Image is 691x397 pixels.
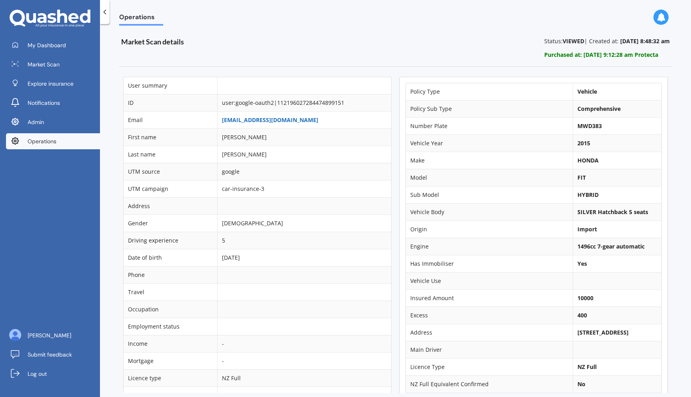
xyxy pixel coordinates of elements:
[577,174,586,181] b: FIT
[9,329,21,341] img: ALV-UjU6YHOUIM1AGx_4vxbOkaOq-1eqc8a3URkVIJkc_iWYmQ98kTe7fc9QMVOBV43MoXmOPfWPN7JjnmUwLuIGKVePaQgPQ...
[406,152,573,169] td: Make
[406,186,573,203] td: Sub Model
[124,352,217,369] td: Mortgage
[28,351,72,359] span: Submit feedback
[124,111,217,128] td: Email
[406,324,573,341] td: Address
[222,116,318,124] a: [EMAIL_ADDRESS][DOMAIN_NAME]
[124,232,217,249] td: Driving experience
[119,13,163,24] span: Operations
[6,327,100,343] a: [PERSON_NAME]
[620,37,670,45] b: [DATE] 8:48:32 am
[217,128,391,146] td: [PERSON_NAME]
[577,105,621,112] b: Comprehensive
[563,37,584,45] b: VIEWED
[577,260,587,267] b: Yes
[406,117,573,134] td: Number Plate
[124,318,217,335] td: Employment status
[6,366,100,382] a: Log out
[577,363,597,371] b: NZ Full
[217,146,391,163] td: [PERSON_NAME]
[406,289,573,307] td: Insured Amount
[406,272,573,289] td: Vehicle Use
[577,88,597,95] b: Vehicle
[406,221,573,238] td: Origin
[28,60,60,68] span: Market Scan
[124,94,217,111] td: ID
[577,329,629,336] b: [STREET_ADDRESS]
[406,255,573,272] td: Has Immobiliser
[28,118,44,126] span: Admin
[28,331,71,339] span: [PERSON_NAME]
[217,163,391,180] td: google
[6,347,100,363] a: Submit feedback
[6,133,100,149] a: Operations
[124,146,217,163] td: Last name
[406,307,573,324] td: Excess
[124,163,217,180] td: UTM source
[577,311,587,319] b: 400
[124,128,217,146] td: First name
[124,215,217,232] td: Gender
[6,114,100,130] a: Admin
[124,180,217,197] td: UTM campaign
[406,134,573,152] td: Vehicle Year
[217,232,391,249] td: 5
[124,249,217,266] td: Date of birth
[577,225,597,233] b: Import
[577,294,593,302] b: 10000
[124,335,217,352] td: Income
[124,266,217,283] td: Phone
[406,375,573,393] td: NZ Full Equivalent Confirmed
[577,191,599,198] b: HYBRID
[217,369,391,387] td: NZ Full
[406,238,573,255] td: Engine
[577,243,645,250] b: 1496cc 7-gear automatic
[6,76,100,92] a: Explore insurance
[124,369,217,387] td: Licence type
[406,341,573,358] td: Main Driver
[124,77,217,94] td: User summary
[217,335,391,352] td: -
[544,37,670,45] p: Status: | Created at:
[124,301,217,318] td: Occupation
[544,51,658,58] b: Purchased at: [DATE] 9:12:28 am Protecta
[577,156,599,164] b: HONDA
[6,95,100,111] a: Notifications
[28,137,56,145] span: Operations
[577,380,585,388] b: No
[124,197,217,215] td: Address
[217,352,391,369] td: -
[6,56,100,72] a: Market Scan
[217,215,391,232] td: [DEMOGRAPHIC_DATA]
[577,139,590,147] b: 2015
[28,80,74,88] span: Explore insurance
[406,83,573,100] td: Policy Type
[406,203,573,221] td: Vehicle Body
[217,94,391,111] td: user:google-oauth2|112196027284474899151
[28,99,60,107] span: Notifications
[406,358,573,375] td: Licence Type
[406,100,573,117] td: Policy Sub Type
[6,37,100,53] a: My Dashboard
[217,180,391,197] td: car-insurance-3
[121,37,362,46] h3: Market Scan details
[28,41,66,49] span: My Dashboard
[406,169,573,186] td: Model
[28,370,47,378] span: Log out
[217,249,391,266] td: [DATE]
[577,122,602,130] b: MWD383
[124,283,217,301] td: Travel
[577,208,648,216] b: SILVER Hatchback 5 seats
